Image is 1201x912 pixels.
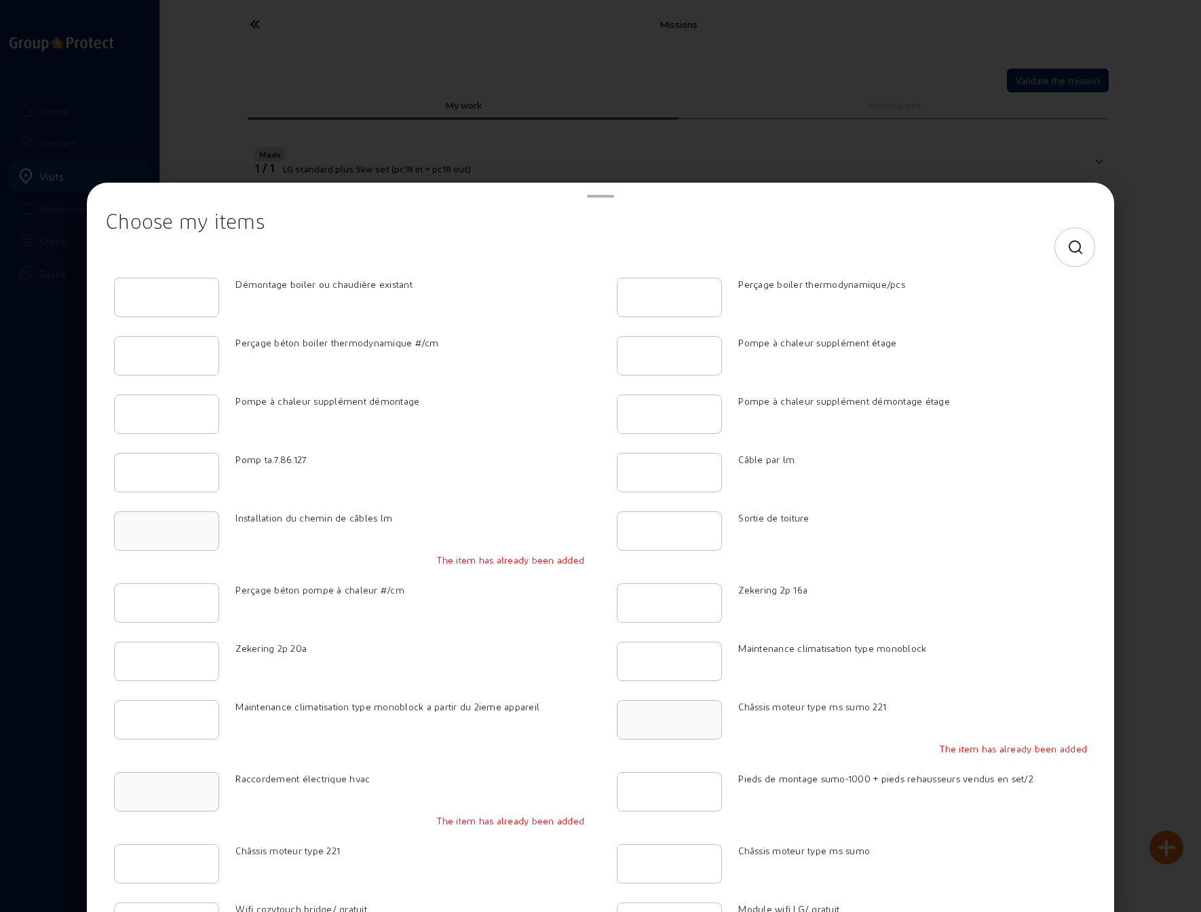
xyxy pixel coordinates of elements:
span: Châssis moteur type ms sumo 221 [738,701,886,712]
span: Zekering 2p 20a [235,642,307,654]
span: Pomp ta.7.86.127 [235,454,306,465]
span: Raccordement électrique hvac [235,773,370,784]
span: Perçage béton pompe à chaleur #/cm [235,584,404,596]
span: Pompe à chaleur supplément démontage [235,395,419,407]
span: Installation du chemin de câbles lm [235,512,392,524]
span: The item has already been added [437,815,584,826]
span: Perçage béton boiler thermodynamique #/cm [235,337,438,348]
span: Pieds de montage sumo-1000 + pieds rehausseurs vendus en set/2 [738,773,1033,784]
h2: Choose my items [106,214,1095,227]
span: Sortie de toiture [738,512,809,524]
span: Châssis moteur type ms sumo [738,845,870,856]
span: Zekering 2p 16a [738,584,807,596]
span: Perçage boiler thermodynamique/pcs [738,278,905,290]
span: Maintenance climatisation type monoblock a partir du 2ieme appareil [235,701,539,712]
span: Pompe à chaleur supplément étage [738,337,896,348]
span: Démontage boiler ou chaudière existant [235,278,413,290]
span: Pompe à chaleur supplément démontage étage [738,395,950,407]
span: The item has already been added [940,743,1087,754]
span: Câble par lm [738,454,795,465]
span: Châssis moteur type 221 [235,845,340,856]
span: Maintenance climatisation type monoblock [738,642,926,654]
span: The item has already been added [437,554,584,566]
